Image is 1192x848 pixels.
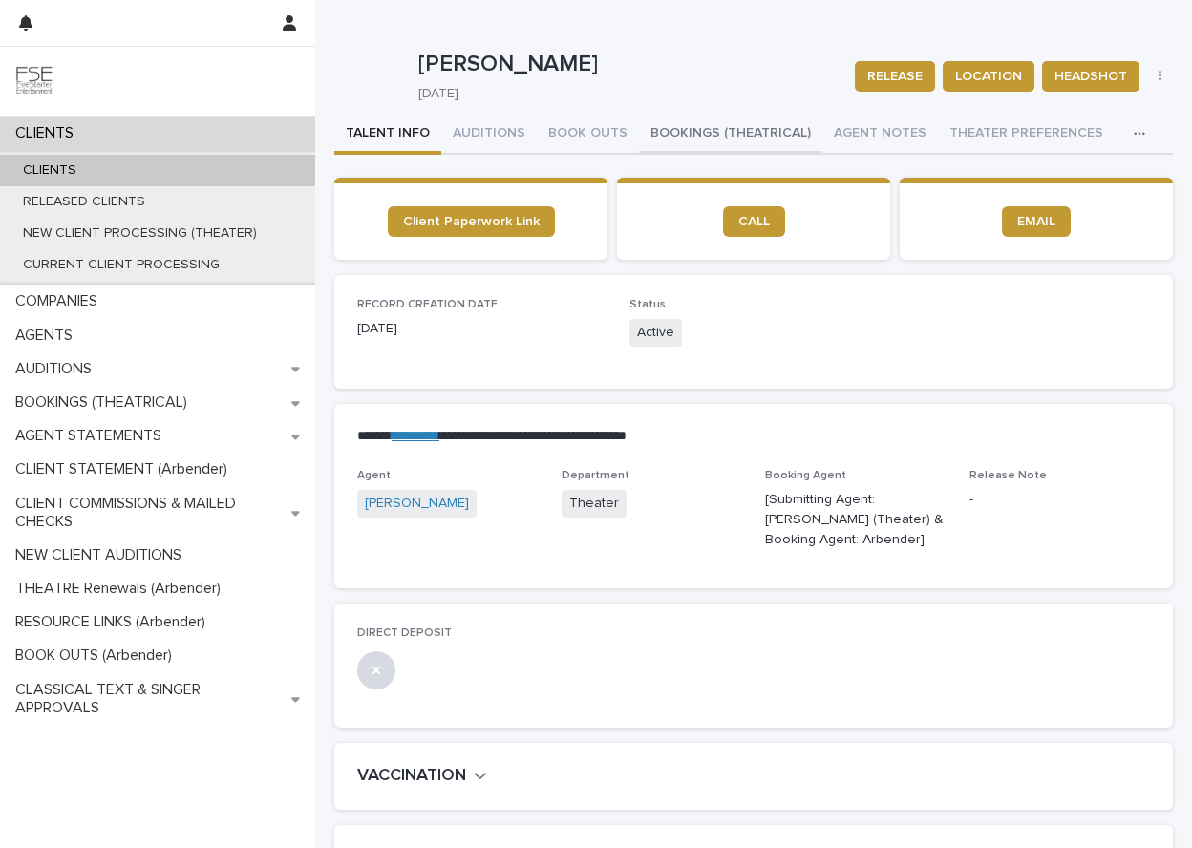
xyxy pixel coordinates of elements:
span: Release Note [969,470,1047,481]
button: THEATER PREFERENCES [938,115,1115,155]
p: [PERSON_NAME] [418,51,840,78]
p: RELEASED CLIENTS [8,194,160,210]
p: CLIENTS [8,162,92,179]
p: AGENT STATEMENTS [8,427,177,445]
span: Client Paperwork Link [403,215,540,228]
button: AUDITIONS [441,115,537,155]
a: [PERSON_NAME] [365,494,469,514]
span: DIRECT DEPOSIT [357,627,452,639]
p: [DATE] [418,86,832,102]
span: Active [629,319,682,347]
p: CLASSICAL TEXT & SINGER APPROVALS [8,681,291,717]
a: CALL [723,206,785,237]
p: CURRENT CLIENT PROCESSING [8,257,235,273]
button: RELEASE [855,61,935,92]
span: RELEASE [867,67,923,86]
h2: VACCINATION [357,766,466,787]
p: NEW CLIENT PROCESSING (THEATER) [8,225,272,242]
button: BOOK OUTS [537,115,639,155]
a: Client Paperwork Link [388,206,555,237]
p: [Submitting Agent: [PERSON_NAME] (Theater) & Booking Agent: Arbender] [765,490,947,549]
a: EMAIL [1002,206,1071,237]
p: CLIENT COMMISSIONS & MAILED CHECKS [8,495,291,531]
button: TALENT INFO [334,115,441,155]
p: AUDITIONS [8,360,107,378]
p: CLIENTS [8,124,89,142]
button: BOOKINGS (THEATRICAL) [639,115,822,155]
p: AGENTS [8,327,88,345]
button: AGENT NOTES [822,115,938,155]
img: 9JgRvJ3ETPGCJDhvPVA5 [15,62,53,100]
span: RECORD CREATION DATE [357,299,498,310]
p: NEW CLIENT AUDITIONS [8,546,197,564]
p: COMPANIES [8,292,113,310]
span: LOCATION [955,67,1022,86]
button: HEADSHOT [1042,61,1139,92]
span: Theater [562,490,627,518]
p: RESOURCE LINKS (Arbender) [8,613,221,631]
p: BOOK OUTS (Arbender) [8,647,187,665]
p: [DATE] [357,319,607,339]
p: CLIENT STATEMENT (Arbender) [8,460,243,478]
button: VACCINATION [357,766,487,787]
span: Agent [357,470,391,481]
button: LOCATION [943,61,1034,92]
p: THEATRE Renewals (Arbender) [8,580,236,598]
span: CALL [738,215,770,228]
p: BOOKINGS (THEATRICAL) [8,393,202,412]
span: EMAIL [1017,215,1055,228]
span: Booking Agent [765,470,846,481]
span: Status [629,299,666,310]
p: - [969,490,1151,510]
span: Department [562,470,629,481]
span: HEADSHOT [1054,67,1127,86]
